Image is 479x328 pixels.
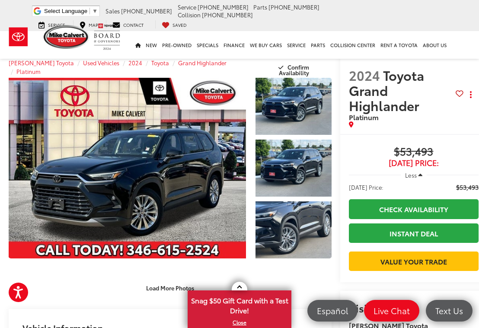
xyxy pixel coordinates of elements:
[123,22,144,28] span: Contact
[349,66,424,115] span: Toyota Grand Highlander
[255,77,332,136] img: 2024 Toyota Grand Highlander Platinum
[307,300,358,322] a: Español
[178,59,227,67] a: Grand Highlander
[349,66,380,84] span: 2024
[349,146,479,159] span: $53,493
[16,67,41,75] a: Platinum
[128,59,142,67] a: 2024
[255,140,332,197] a: Expand Photo 2
[349,199,479,219] a: Check Availability
[44,8,87,14] span: Select Language
[44,25,89,49] img: Mike Calvert Toyota
[2,23,35,51] img: Toyota
[364,300,419,322] a: Live Chat
[133,31,143,59] a: Home
[172,22,187,28] span: Saved
[178,3,196,11] span: Service
[160,31,194,59] a: Pre-Owned
[6,77,249,259] img: 2024 Toyota Grand Highlander Platinum
[151,59,169,67] a: Toyota
[255,78,332,135] a: Expand Photo 1
[121,7,172,15] span: [PHONE_NUMBER]
[349,112,379,122] span: Platinum
[106,20,150,29] a: Contact
[349,252,479,271] a: Value Your Trade
[405,171,417,179] span: Less
[431,305,467,316] span: Text Us
[253,3,267,11] span: Parts
[83,59,119,67] a: Used Vehicles
[313,305,352,316] span: Español
[247,31,284,59] a: WE BUY CARS
[401,167,427,183] button: Less
[48,22,65,28] span: Service
[143,31,160,59] a: New
[155,20,193,29] a: My Saved Vehicles
[279,63,309,76] span: Confirm Availability
[44,8,98,14] a: Select Language​
[198,3,249,11] span: [PHONE_NUMBER]
[420,31,449,59] a: About Us
[32,20,72,29] a: Service
[268,3,319,11] span: [PHONE_NUMBER]
[140,280,200,296] button: Load More Photos
[73,20,105,29] a: Map
[258,60,331,75] button: Confirm Availability
[9,78,246,258] a: Expand Photo 0
[202,11,253,19] span: [PHONE_NUMBER]
[188,291,291,318] span: Snag $50 Gift Card with a Test Drive!
[349,223,479,243] a: Instant Deal
[194,31,221,59] a: Specials
[456,183,479,191] span: $53,493
[221,31,247,59] a: Finance
[178,11,201,19] span: Collision
[328,31,378,59] a: Collision Center
[369,305,414,316] span: Live Chat
[92,8,98,14] span: ▼
[470,91,472,98] span: dropdown dots
[284,31,308,59] a: Service
[349,183,383,191] span: [DATE] Price:
[255,201,332,258] a: Expand Photo 3
[378,31,420,59] a: Rent a Toyota
[89,22,98,28] span: Map
[105,7,120,15] span: Sales
[349,159,479,167] span: [DATE] Price:
[463,87,479,102] button: Actions
[9,59,74,67] a: [PERSON_NAME] Toyota
[255,139,332,197] img: 2024 Toyota Grand Highlander Platinum
[255,201,332,259] img: 2024 Toyota Grand Highlander Platinum
[426,300,473,322] a: Text Us
[308,31,328,59] a: Parts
